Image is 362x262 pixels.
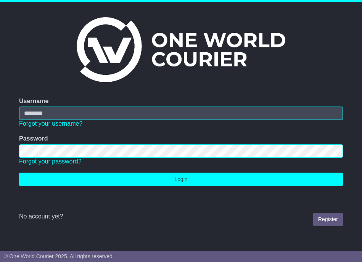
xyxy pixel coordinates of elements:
[19,213,343,220] div: No account yet?
[313,213,343,226] a: Register
[4,253,114,259] span: © One World Courier 2025. All rights reserved.
[19,135,48,142] label: Password
[19,120,82,127] a: Forgot your username?
[19,158,82,165] a: Forgot your password?
[19,97,48,105] label: Username
[77,17,285,82] img: One World
[19,173,343,186] button: Login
